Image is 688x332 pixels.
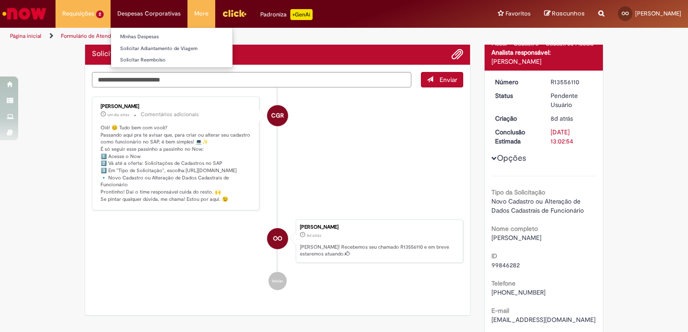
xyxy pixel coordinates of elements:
button: Adicionar anexos [451,48,463,60]
button: Enviar [421,72,463,87]
span: [PERSON_NAME] [491,234,541,242]
img: click_logo_yellow_360x200.png [222,6,247,20]
div: Camila Garcia Rafael [267,105,288,126]
ul: Despesas Corporativas [111,27,233,68]
small: Comentários adicionais [141,111,199,118]
dt: Status [488,91,544,100]
b: Nome completo [491,225,538,233]
p: [PERSON_NAME]! Recebemos seu chamado R13556110 e em breve estaremos atuando. [300,244,458,258]
dt: Criação [488,114,544,123]
a: Rascunhos [544,10,585,18]
span: Requisições [62,9,94,18]
a: Solicitar Reembolso [111,55,233,65]
div: R13556110 [551,77,593,87]
span: Novo Cadastro ou Alteração de Dados Cadastrais de Funcionário [491,197,584,215]
time: 22/09/2025 16:02:49 [307,233,321,238]
ul: Histórico de tíquete [92,87,463,299]
div: Padroniza [260,9,313,20]
span: [EMAIL_ADDRESS][DOMAIN_NAME] [491,316,596,324]
time: 29/09/2025 09:54:39 [107,112,129,117]
span: [PERSON_NAME] [635,10,681,17]
b: E-mail [491,306,509,315]
div: Otavio Augusto Machado De Oliveira [267,228,288,249]
span: 8d atrás [551,114,573,123]
div: [PERSON_NAME] [101,104,252,109]
time: 22/09/2025 16:02:49 [551,114,573,123]
ul: Trilhas de página [7,28,452,45]
p: Oiê! 😊 Tudo bem com você? Passando aqui pra te avisar que, para criar ou alterar seu cadastro com... [101,124,252,203]
dt: Número [488,77,544,87]
span: 2 [96,10,104,18]
span: Despesas Corporativas [117,9,181,18]
div: 22/09/2025 16:02:49 [551,114,593,123]
span: CGR [271,105,284,127]
span: OO [622,10,629,16]
b: ID [491,252,497,260]
span: [PHONE_NUMBER] [491,288,546,296]
a: Solicitar Adiantamento de Viagem [111,44,233,54]
li: Otavio Augusto Machado De Oliveira [92,220,463,263]
b: Telefone [491,279,516,287]
span: OO [273,228,282,250]
a: Formulário de Atendimento [61,32,128,40]
h2: Solicitações de Cadastro no SAP Histórico de tíquete [92,50,198,58]
span: Rascunhos [552,9,585,18]
textarea: Digite sua mensagem aqui... [92,72,411,87]
div: [DATE] 13:02:54 [551,128,593,146]
span: um dia atrás [107,112,129,117]
a: Página inicial [10,32,41,40]
span: Favoritos [506,9,531,18]
span: Enviar [440,76,457,84]
a: Minhas Despesas [111,32,233,42]
div: [PERSON_NAME] [491,57,597,66]
div: [PERSON_NAME] [300,225,458,230]
div: Pendente Usuário [551,91,593,109]
img: ServiceNow [1,5,48,23]
span: 8d atrás [307,233,321,238]
span: 99846282 [491,261,520,269]
b: Tipo da Solicitação [491,188,545,196]
dt: Conclusão Estimada [488,128,544,146]
span: More [194,9,208,18]
p: +GenAi [290,9,313,20]
div: Analista responsável: [491,48,597,57]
